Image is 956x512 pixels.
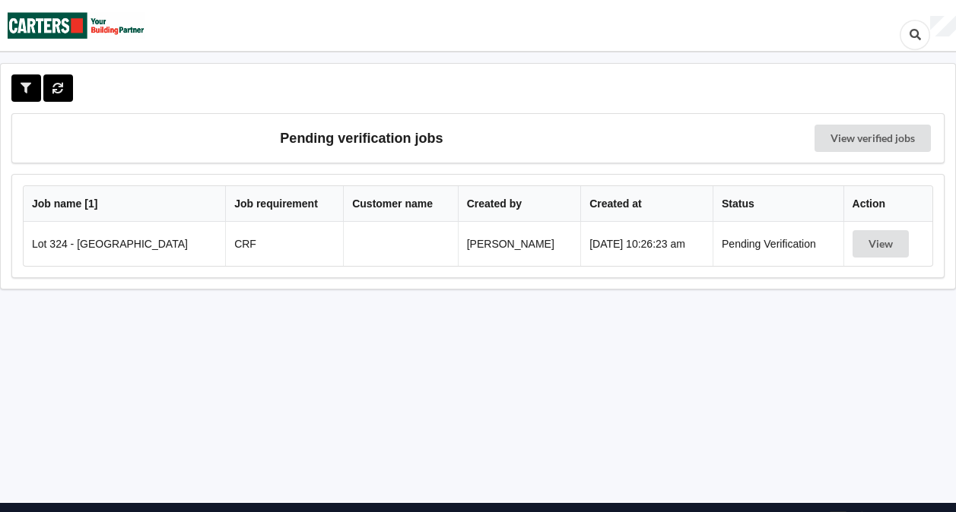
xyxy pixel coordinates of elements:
[853,238,912,250] a: View
[713,186,843,222] th: Status
[843,186,932,222] th: Action
[343,186,458,222] th: Customer name
[853,230,909,258] button: View
[580,186,713,222] th: Created at
[225,186,343,222] th: Job requirement
[713,222,843,266] td: Pending Verification
[458,222,580,266] td: [PERSON_NAME]
[580,222,713,266] td: [DATE] 10:26:23 am
[815,125,931,152] a: View verified jobs
[24,222,225,266] td: Lot 324 - [GEOGRAPHIC_DATA]
[225,222,343,266] td: CRF
[8,1,145,50] img: Carters
[930,16,956,37] div: User Profile
[24,186,225,222] th: Job name [ 1 ]
[458,186,580,222] th: Created by
[23,125,700,152] h3: Pending verification jobs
